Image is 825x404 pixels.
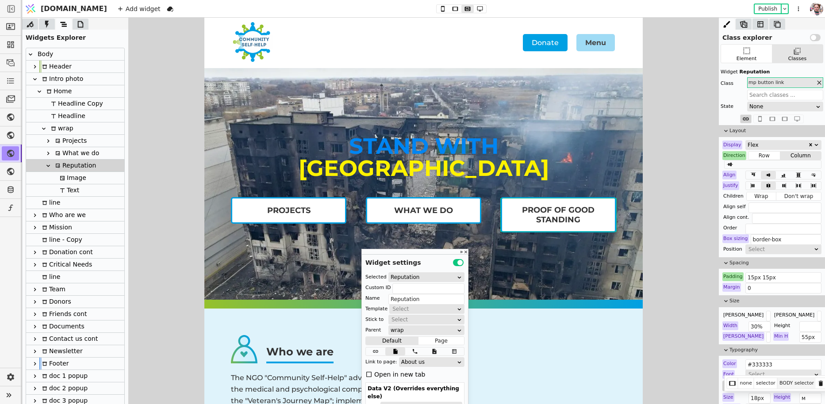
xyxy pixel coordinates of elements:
[57,172,86,184] div: Image
[26,197,124,209] div: line
[365,294,380,303] div: Name
[26,259,124,271] div: Critical Needs
[26,246,124,259] div: Donation cont
[773,393,791,402] div: Height
[754,378,777,389] span: selector
[39,259,92,271] div: Critical Needs
[748,245,813,254] div: Select
[26,160,124,172] div: Reputation
[39,370,88,382] div: doc 1 popup
[304,187,404,207] div: Proof of Good Standing
[27,317,53,346] img: 1648415192550-friends-icon.svg
[115,4,163,14] div: Add widget
[39,197,60,209] div: line
[374,368,425,381] div: Open in new tab
[722,192,744,201] div: Children
[729,259,821,267] span: Spacing
[365,305,388,313] div: Template
[721,77,733,90] div: Class
[26,345,124,358] div: Newsletter
[721,102,733,111] div: State
[722,141,742,149] div: Display
[721,69,738,75] span: Widget
[729,297,821,305] span: Size
[39,246,93,258] div: Donation cont
[48,110,85,122] div: Headline
[39,296,71,308] div: Donors
[365,283,391,292] div: Custom ID
[773,321,791,330] div: Height
[788,55,806,63] div: Classes
[747,192,776,201] button: Wrap
[35,48,53,60] div: Body
[39,61,72,72] div: Header
[748,370,813,379] div: Select
[722,359,737,368] div: Color
[722,245,743,254] div: Position
[26,110,124,122] div: Headline
[44,85,72,97] div: Home
[39,283,65,295] div: Team
[39,73,83,85] div: Intro photo
[773,311,815,320] div: [PERSON_NAME]
[24,0,37,17] img: Logo
[22,30,128,42] div: Widgets Explorer
[26,358,124,370] div: Footer
[722,234,749,243] div: Box sizing
[737,55,757,63] div: Element
[39,320,84,332] div: Documents
[722,171,737,179] div: Align
[39,234,82,246] div: line - Copy
[204,18,643,404] iframe: To enrich screen reader interactions, please activate Accessibility in Grammarly extension settings
[26,48,124,61] div: Body
[26,209,124,221] div: Who are we
[748,141,808,149] div: Flex
[738,69,770,75] span: Reputation
[722,370,735,379] div: Font
[810,1,823,17] img: 1611404642663-DSC_1169-po-%D1%81cropped.jpg
[722,381,821,391] button: Add custom font
[722,224,738,232] div: Order
[26,234,124,246] div: line - Copy
[39,221,72,233] div: Mission
[26,221,124,234] div: Mission
[26,283,124,296] div: Team
[749,102,815,111] div: None
[26,85,124,98] div: Home
[48,98,103,110] div: Headline Copy
[366,336,418,345] button: Default
[722,202,747,211] div: Align self
[26,135,124,147] div: Projects
[26,122,124,135] div: wrap
[26,98,124,110] div: Headline Copy
[748,151,780,160] button: Row
[26,73,124,85] div: Intro photo
[39,345,83,357] div: Newsletter
[368,385,462,400] div: Data V2 (Overrides everything else)
[722,181,739,190] div: Justify
[53,135,87,147] div: Projects
[391,315,456,324] div: Select
[362,255,468,267] div: Widget settings
[26,147,124,160] div: What we do
[747,90,823,100] input: Search classes ...
[719,30,825,42] div: Class explorer
[780,151,821,160] button: Column
[26,370,124,382] div: doc 1 popup
[391,273,457,282] div: Reputation
[48,122,73,134] div: wrap
[53,147,99,159] div: What we do
[722,272,744,281] div: Padding
[26,271,124,283] div: line
[26,184,124,197] div: Text
[365,326,381,335] div: Parent
[729,127,821,135] span: Layout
